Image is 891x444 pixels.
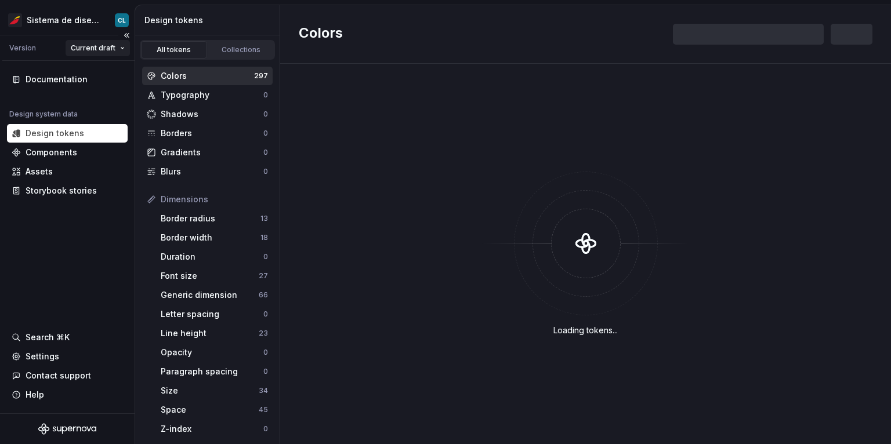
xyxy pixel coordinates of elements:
[156,362,273,381] a: Paragraph spacing0
[26,351,59,362] div: Settings
[156,381,273,400] a: Size34
[7,143,128,162] a: Components
[212,45,270,54] div: Collections
[299,24,343,45] h2: Colors
[26,332,70,343] div: Search ⌘K
[9,110,78,119] div: Design system data
[260,233,268,242] div: 18
[161,89,263,101] div: Typography
[263,348,268,357] div: 0
[161,108,263,120] div: Shadows
[259,329,268,338] div: 23
[7,385,128,404] button: Help
[71,43,115,53] span: Current draft
[2,8,132,32] button: Sistema de diseño IberiaCL
[156,401,273,419] a: Space45
[9,43,36,53] div: Version
[263,148,268,157] div: 0
[26,185,97,196] div: Storybook stories
[161,366,263,377] div: Paragraph spacing
[263,310,268,319] div: 0
[8,13,22,27] img: 55604660-494d-44a9-beb2-692398e9940a.png
[553,325,618,336] div: Loading tokens...
[254,71,268,81] div: 297
[161,423,263,435] div: Z-index
[118,16,126,25] div: CL
[156,267,273,285] a: Font size27
[156,228,273,247] a: Border width18
[263,424,268,434] div: 0
[263,90,268,100] div: 0
[7,347,128,366] a: Settings
[26,74,88,85] div: Documentation
[161,128,263,139] div: Borders
[259,271,268,281] div: 27
[263,252,268,261] div: 0
[26,147,77,158] div: Components
[7,70,128,89] a: Documentation
[161,308,263,320] div: Letter spacing
[161,194,268,205] div: Dimensions
[156,343,273,362] a: Opacity0
[142,124,273,143] a: Borders0
[161,270,259,282] div: Font size
[27,14,101,26] div: Sistema de diseño Iberia
[66,40,130,56] button: Current draft
[259,290,268,300] div: 66
[26,166,53,177] div: Assets
[161,251,263,263] div: Duration
[142,143,273,162] a: Gradients0
[263,110,268,119] div: 0
[161,404,259,416] div: Space
[38,423,96,435] svg: Supernova Logo
[144,14,275,26] div: Design tokens
[161,347,263,358] div: Opacity
[161,213,260,224] div: Border radius
[161,70,254,82] div: Colors
[161,166,263,177] div: Blurs
[156,286,273,304] a: Generic dimension66
[161,147,263,158] div: Gradients
[156,305,273,323] a: Letter spacing0
[142,67,273,85] a: Colors297
[263,367,268,376] div: 0
[26,370,91,381] div: Contact support
[142,162,273,181] a: Blurs0
[259,386,268,395] div: 34
[26,389,44,401] div: Help
[259,405,268,414] div: 45
[156,324,273,343] a: Line height23
[156,420,273,438] a: Z-index0
[161,232,260,243] div: Border width
[161,289,259,301] div: Generic dimension
[156,248,273,266] a: Duration0
[7,162,128,181] a: Assets
[260,214,268,223] div: 13
[7,366,128,385] button: Contact support
[161,327,259,339] div: Line height
[156,209,273,228] a: Border radius13
[7,181,128,200] a: Storybook stories
[142,105,273,123] a: Shadows0
[7,328,128,347] button: Search ⌘K
[142,86,273,104] a: Typography0
[263,167,268,176] div: 0
[263,129,268,138] div: 0
[161,385,259,396] div: Size
[7,124,128,143] a: Design tokens
[26,128,84,139] div: Design tokens
[145,45,203,54] div: All tokens
[118,27,135,43] button: Collapse sidebar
